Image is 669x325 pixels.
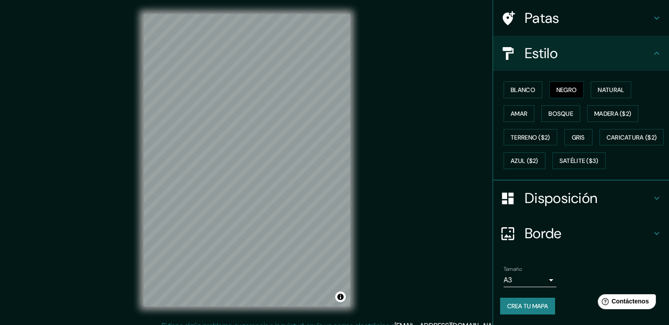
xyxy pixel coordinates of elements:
button: Bosque [541,105,580,122]
font: Crea tu mapa [507,302,548,310]
button: Amar [504,105,534,122]
button: Crea tu mapa [500,298,555,314]
font: Terreno ($2) [511,133,550,141]
div: Disposición [493,181,669,216]
button: Negro [549,81,584,98]
font: Gris [572,133,585,141]
font: Caricatura ($2) [607,133,657,141]
canvas: Mapa [143,14,350,307]
div: Patas [493,0,669,36]
font: Satélite ($3) [559,157,599,165]
button: Azul ($2) [504,152,545,169]
button: Natural [591,81,631,98]
button: Terreno ($2) [504,129,557,146]
font: Estilo [525,44,558,63]
font: Azul ($2) [511,157,538,165]
font: Natural [598,86,624,94]
font: Disposición [525,189,597,207]
font: Negro [556,86,577,94]
button: Madera ($2) [587,105,638,122]
font: A3 [504,275,512,284]
button: Blanco [504,81,542,98]
font: Patas [525,9,559,27]
button: Gris [564,129,592,146]
div: Estilo [493,36,669,71]
font: Bosque [548,110,573,118]
button: Activar o desactivar atribución [335,292,346,302]
div: Borde [493,216,669,251]
font: Tamaño [504,266,522,273]
font: Madera ($2) [594,110,631,118]
iframe: Lanzador de widgets de ayuda [591,291,659,315]
div: A3 [504,273,556,287]
font: Borde [525,224,562,243]
font: Blanco [511,86,535,94]
button: Caricatura ($2) [600,129,664,146]
button: Satélite ($3) [552,152,606,169]
font: Amar [511,110,527,118]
